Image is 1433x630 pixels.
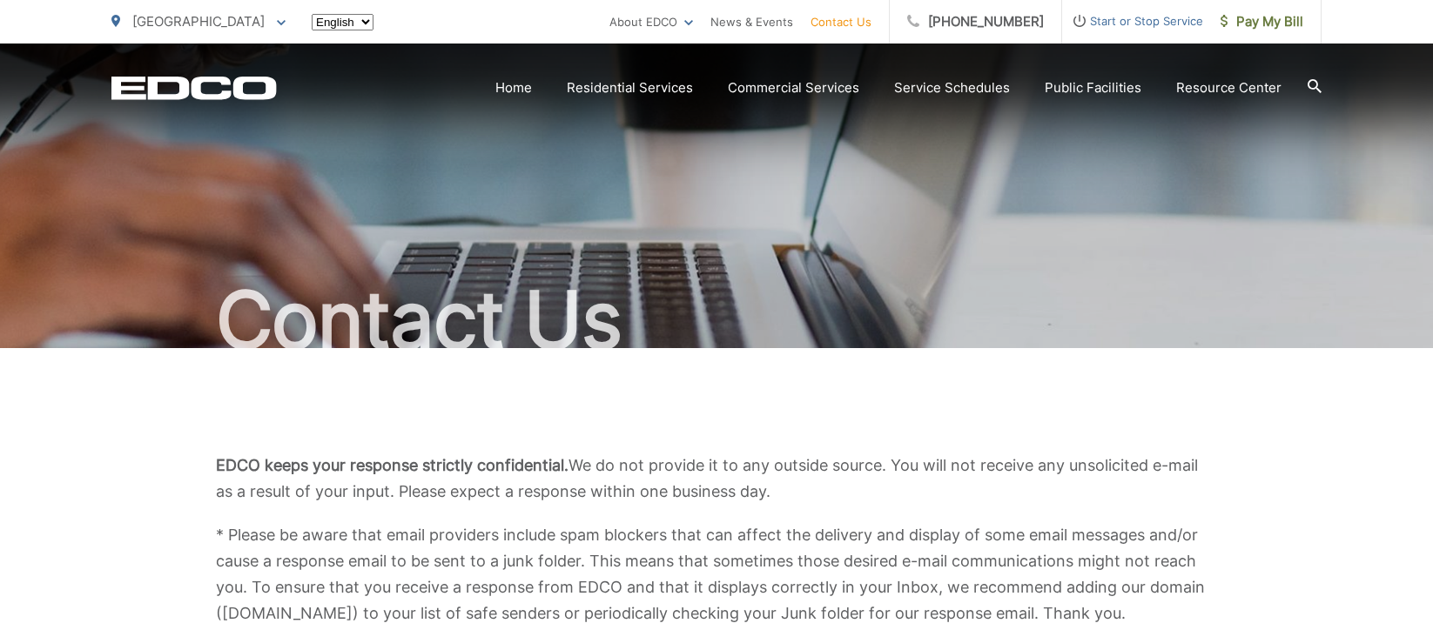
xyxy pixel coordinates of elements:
a: Home [495,77,532,98]
a: Resource Center [1176,77,1282,98]
a: Residential Services [567,77,693,98]
b: EDCO keeps your response strictly confidential. [216,456,568,474]
select: Select a language [312,14,373,30]
p: * Please be aware that email providers include spam blockers that can affect the delivery and dis... [216,522,1217,627]
span: Pay My Bill [1221,11,1303,32]
a: EDCD logo. Return to the homepage. [111,76,277,100]
span: [GEOGRAPHIC_DATA] [132,13,265,30]
a: Service Schedules [894,77,1010,98]
h1: Contact Us [111,277,1322,364]
a: Contact Us [811,11,871,32]
a: About EDCO [609,11,693,32]
a: News & Events [710,11,793,32]
a: Commercial Services [728,77,859,98]
p: We do not provide it to any outside source. You will not receive any unsolicited e-mail as a resu... [216,452,1217,505]
a: Public Facilities [1045,77,1141,98]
